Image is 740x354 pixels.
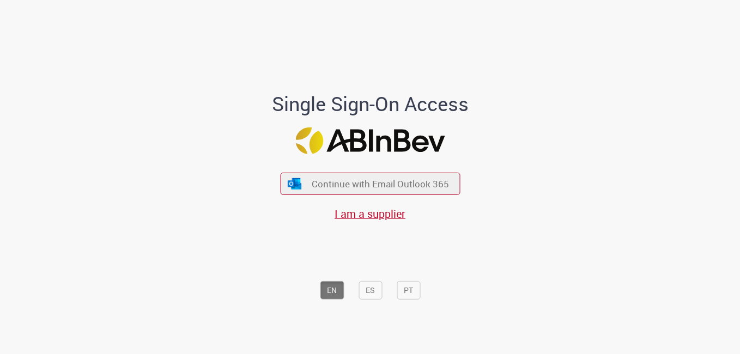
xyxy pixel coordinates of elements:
h1: Single Sign-On Access [219,93,521,114]
a: I am a supplier [335,206,405,221]
button: ES [359,281,382,300]
span: Continue with Email Outlook 365 [312,178,449,190]
img: ícone Azure/Microsoft 360 [287,178,302,190]
img: Logo ABInBev [295,127,445,154]
button: EN [320,281,344,300]
button: PT [397,281,420,300]
button: ícone Azure/Microsoft 360 Continue with Email Outlook 365 [280,173,460,195]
